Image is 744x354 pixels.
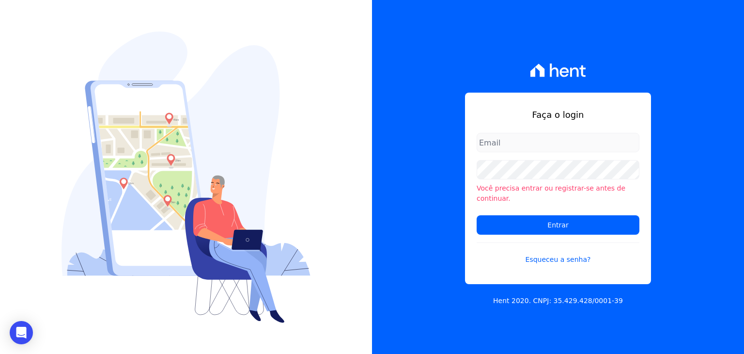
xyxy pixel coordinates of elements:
li: Você precisa entrar ou registrar-se antes de continuar. [477,183,639,204]
img: Login [62,32,310,323]
a: Esqueceu a senha? [477,242,639,265]
h1: Faça o login [477,108,639,121]
p: Hent 2020. CNPJ: 35.429.428/0001-39 [493,296,623,306]
div: Open Intercom Messenger [10,321,33,344]
input: Email [477,133,639,152]
input: Entrar [477,215,639,235]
